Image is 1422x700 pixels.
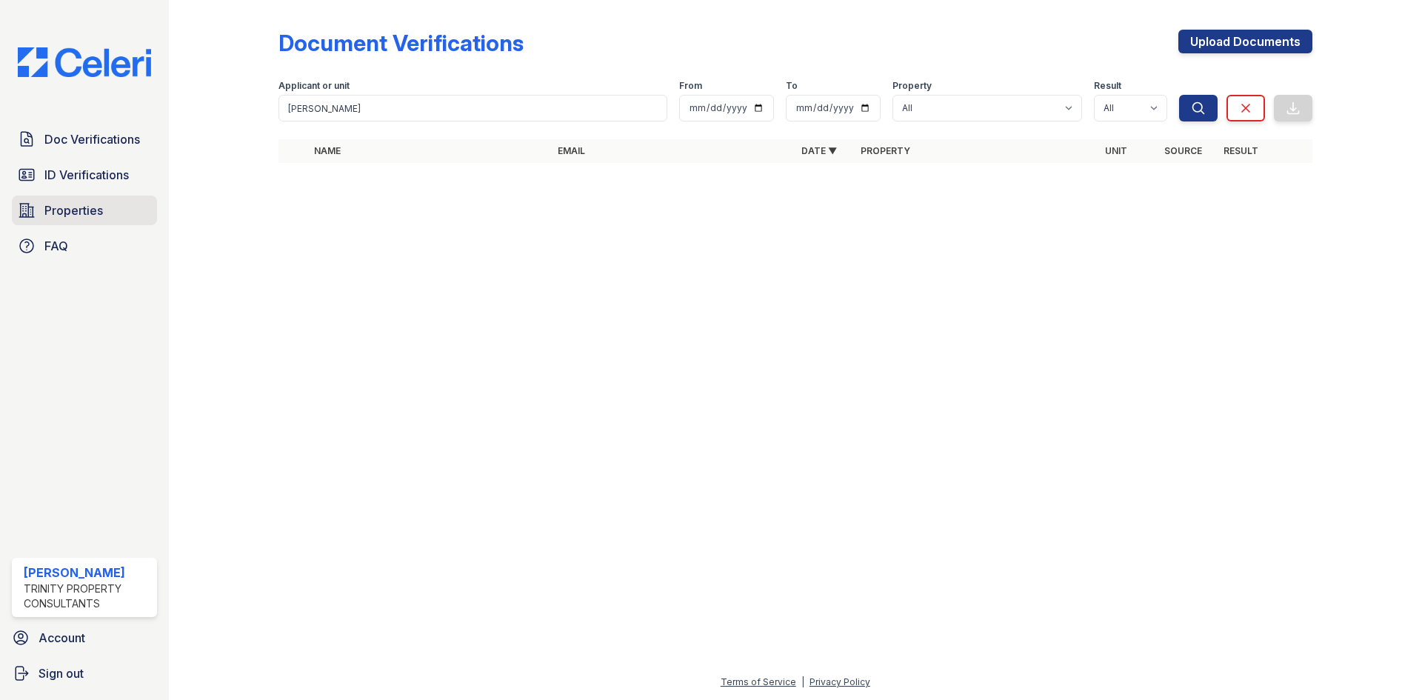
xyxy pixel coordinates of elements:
[721,676,796,687] a: Terms of Service
[44,130,140,148] span: Doc Verifications
[24,581,151,611] div: Trinity Property Consultants
[801,145,837,156] a: Date ▼
[801,676,804,687] div: |
[6,47,163,77] img: CE_Logo_Blue-a8612792a0a2168367f1c8372b55b34899dd931a85d93a1a3d3e32e68fde9ad4.png
[558,145,585,156] a: Email
[12,231,157,261] a: FAQ
[861,145,910,156] a: Property
[39,629,85,647] span: Account
[12,196,157,225] a: Properties
[6,659,163,688] a: Sign out
[810,676,870,687] a: Privacy Policy
[278,95,667,121] input: Search by name, email, or unit number
[44,201,103,219] span: Properties
[679,80,702,92] label: From
[24,564,151,581] div: [PERSON_NAME]
[12,160,157,190] a: ID Verifications
[44,166,129,184] span: ID Verifications
[314,145,341,156] a: Name
[1164,145,1202,156] a: Source
[6,623,163,653] a: Account
[1224,145,1258,156] a: Result
[44,237,68,255] span: FAQ
[1105,145,1127,156] a: Unit
[12,124,157,154] a: Doc Verifications
[786,80,798,92] label: To
[1094,80,1121,92] label: Result
[39,664,84,682] span: Sign out
[278,80,350,92] label: Applicant or unit
[278,30,524,56] div: Document Verifications
[892,80,932,92] label: Property
[1178,30,1312,53] a: Upload Documents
